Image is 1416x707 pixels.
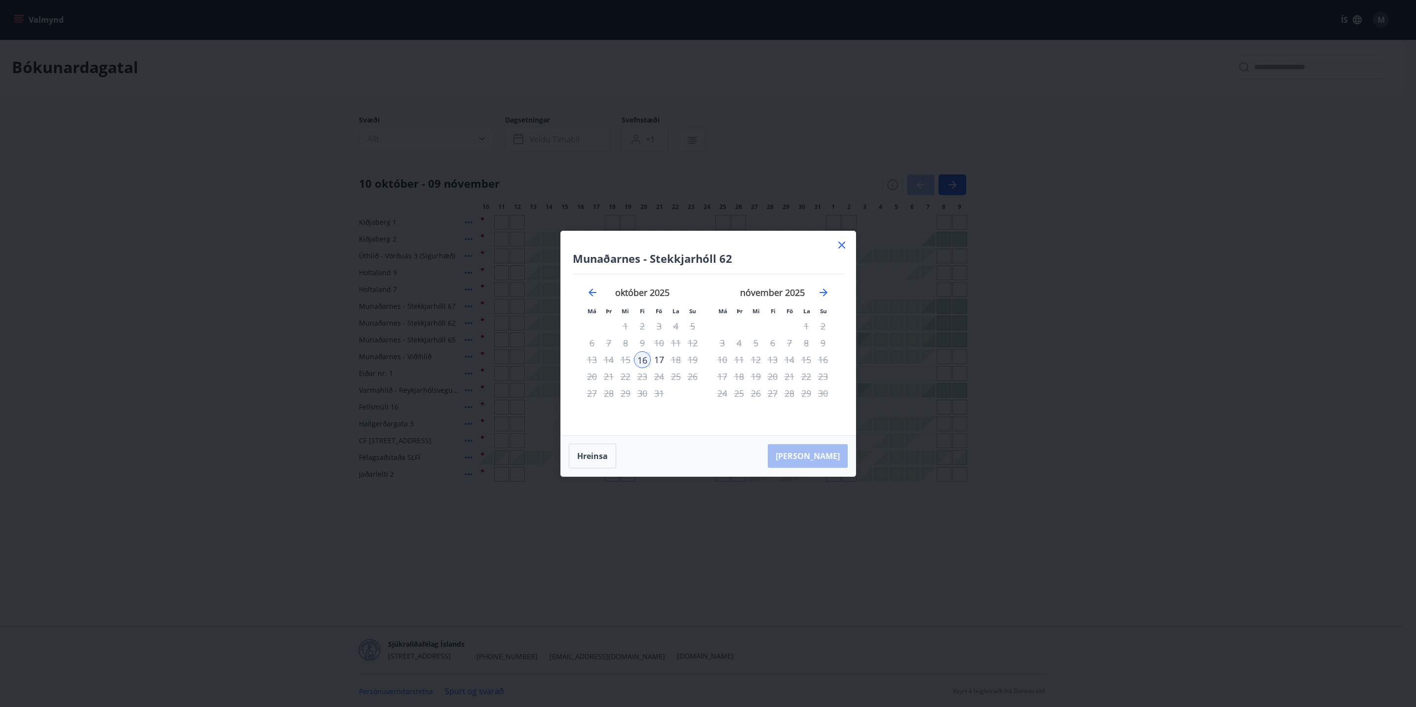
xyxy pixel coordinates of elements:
[606,307,612,315] small: Þr
[651,334,668,351] td: Not available. föstudagur, 10. október 2025
[781,368,798,385] div: Aðeins útritun í boði
[747,334,764,351] td: Not available. miðvikudagur, 5. nóvember 2025
[587,287,598,298] div: Move backward to switch to the previous month.
[764,334,781,351] td: Not available. fimmtudagur, 6. nóvember 2025
[689,307,696,315] small: Su
[617,351,634,368] td: Not available. miðvikudagur, 15. október 2025
[584,385,600,402] td: Not available. mánudagur, 27. október 2025
[718,307,727,315] small: Má
[584,351,600,368] td: Not available. mánudagur, 13. október 2025
[634,351,651,368] td: Selected as start date. fimmtudagur, 16. október 2025
[747,385,764,402] td: Not available. miðvikudagur, 26. nóvember 2025
[798,334,815,351] td: Not available. laugardagur, 8. nóvember 2025
[600,368,617,385] td: Not available. þriðjudagur, 21. október 2025
[818,287,829,298] div: Move forward to switch to the next month.
[588,307,596,315] small: Má
[798,368,815,385] td: Not available. laugardagur, 22. nóvember 2025
[651,318,668,334] td: Not available. föstudagur, 3. október 2025
[781,334,798,351] td: Not available. föstudagur, 7. nóvember 2025
[781,351,798,368] td: Not available. föstudagur, 14. nóvember 2025
[573,274,844,423] div: Calendar
[731,351,747,368] td: Not available. þriðjudagur, 11. nóvember 2025
[787,307,793,315] small: Fö
[617,385,634,402] td: Not available. miðvikudagur, 29. október 2025
[600,334,617,351] td: Not available. þriðjudagur, 7. október 2025
[651,351,668,368] td: Choose föstudagur, 17. október 2025 as your check-out date. It’s available.
[668,334,684,351] td: Not available. laugardagur, 11. október 2025
[640,307,645,315] small: Fi
[617,318,634,334] td: Not available. miðvikudagur, 1. október 2025
[764,351,781,368] td: Not available. fimmtudagur, 13. nóvember 2025
[651,351,668,368] div: Aðeins útritun í boði
[668,368,684,385] td: Not available. laugardagur, 25. október 2025
[731,385,747,402] td: Not available. þriðjudagur, 25. nóvember 2025
[781,351,798,368] div: Aðeins útritun í boði
[803,307,810,315] small: La
[714,385,731,402] td: Not available. mánudagur, 24. nóvember 2025
[798,351,815,368] td: Not available. laugardagur, 15. nóvember 2025
[634,318,651,334] td: Not available. fimmtudagur, 2. október 2025
[747,368,764,385] td: Not available. miðvikudagur, 19. nóvember 2025
[617,368,634,385] td: Not available. miðvikudagur, 22. október 2025
[569,444,616,468] button: Hreinsa
[815,318,831,334] td: Not available. sunnudagur, 2. nóvember 2025
[815,334,831,351] td: Not available. sunnudagur, 9. nóvember 2025
[615,287,669,298] strong: október 2025
[672,307,679,315] small: La
[740,287,805,298] strong: nóvember 2025
[600,385,617,402] td: Not available. þriðjudagur, 28. október 2025
[684,334,701,351] td: Not available. sunnudagur, 12. október 2025
[600,351,617,368] td: Not available. þriðjudagur, 14. október 2025
[798,385,815,402] td: Not available. laugardagur, 29. nóvember 2025
[815,368,831,385] td: Not available. sunnudagur, 23. nóvember 2025
[815,351,831,368] td: Not available. sunnudagur, 16. nóvember 2025
[651,385,668,402] td: Not available. föstudagur, 31. október 2025
[714,368,731,385] td: Not available. mánudagur, 17. nóvember 2025
[668,318,684,334] td: Not available. laugardagur, 4. október 2025
[584,368,600,385] td: Not available. mánudagur, 20. október 2025
[737,307,743,315] small: Þr
[634,385,651,402] td: Not available. fimmtudagur, 30. október 2025
[584,334,600,351] td: Not available. mánudagur, 6. október 2025
[815,385,831,402] td: Not available. sunnudagur, 30. nóvember 2025
[634,368,651,385] td: Not available. fimmtudagur, 23. október 2025
[684,368,701,385] td: Not available. sunnudagur, 26. október 2025
[820,307,827,315] small: Su
[731,368,747,385] td: Not available. þriðjudagur, 18. nóvember 2025
[764,368,781,385] td: Not available. fimmtudagur, 20. nóvember 2025
[781,368,798,385] td: Not available. föstudagur, 21. nóvember 2025
[731,334,747,351] td: Not available. þriðjudagur, 4. nóvember 2025
[634,351,651,368] div: 16
[622,307,629,315] small: Mi
[668,351,684,368] td: Not available. laugardagur, 18. október 2025
[798,318,815,334] td: Not available. laugardagur, 1. nóvember 2025
[634,385,651,402] div: Aðeins útritun í boði
[617,334,634,351] td: Not available. miðvikudagur, 8. október 2025
[651,368,668,385] td: Not available. föstudagur, 24. október 2025
[771,307,776,315] small: Fi
[634,368,651,385] div: Aðeins útritun í boði
[714,351,731,368] td: Not available. mánudagur, 10. nóvember 2025
[752,307,760,315] small: Mi
[634,334,651,351] td: Not available. fimmtudagur, 9. október 2025
[656,307,662,315] small: Fö
[747,351,764,368] td: Not available. miðvikudagur, 12. nóvember 2025
[684,318,701,334] td: Not available. sunnudagur, 5. október 2025
[573,251,844,266] h4: Munaðarnes - Stekkjarhóll 62
[781,385,798,402] td: Not available. föstudagur, 28. nóvember 2025
[764,385,781,402] td: Not available. fimmtudagur, 27. nóvember 2025
[714,334,731,351] td: Not available. mánudagur, 3. nóvember 2025
[684,351,701,368] td: Not available. sunnudagur, 19. október 2025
